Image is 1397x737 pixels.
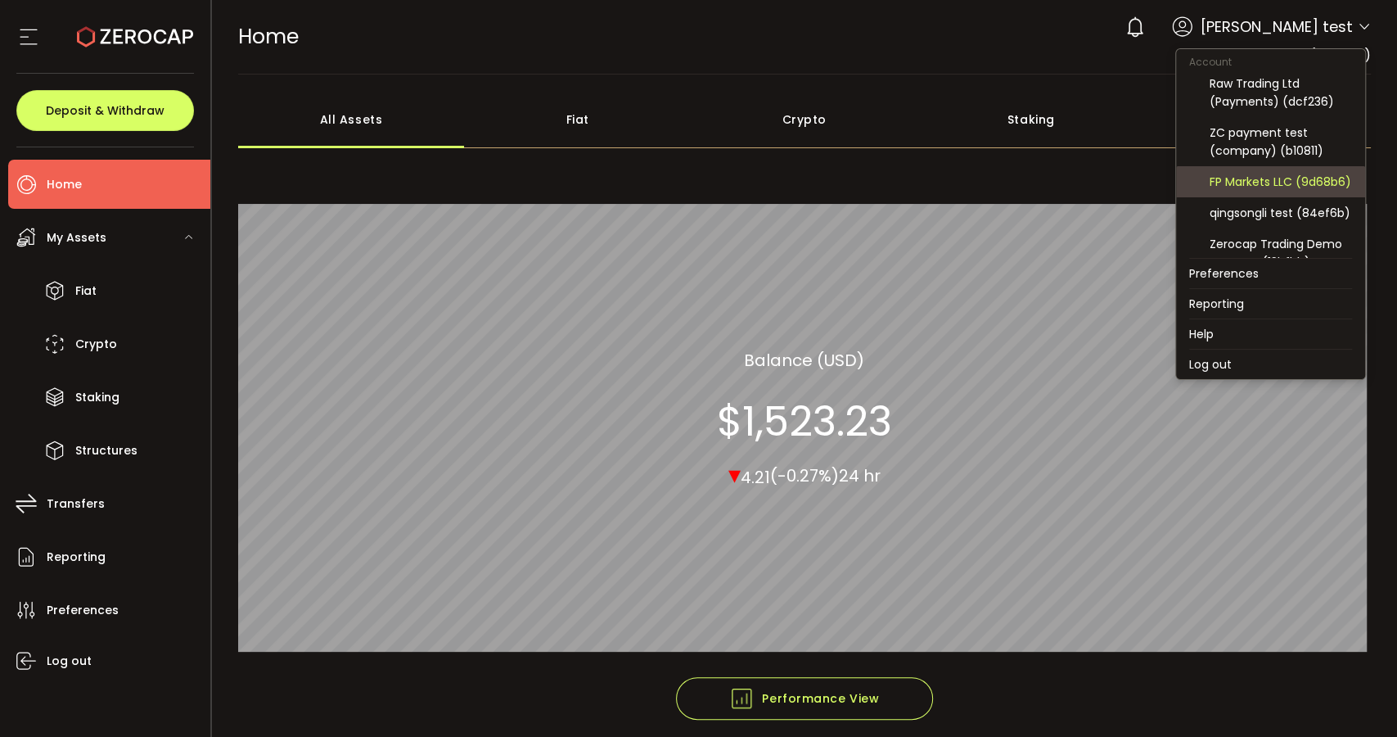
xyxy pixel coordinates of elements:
[75,439,137,463] span: Structures
[729,686,879,711] span: Performance View
[47,545,106,569] span: Reporting
[16,90,194,131] button: Deposit & Withdraw
[717,396,892,445] section: $1,523.23
[744,347,864,372] section: Balance (USD)
[770,464,839,487] span: (-0.27%)
[46,105,164,116] span: Deposit & Withdraw
[75,386,119,409] span: Staking
[1210,235,1352,271] div: Zerocap Trading Demo Account (13bfbb)
[47,173,82,197] span: Home
[1210,173,1352,191] div: FP Markets LLC (9d68b6)
[676,677,933,720] button: Performance View
[1176,350,1365,379] li: Log out
[728,456,741,491] span: ▾
[1210,204,1352,222] div: qingsongli test (84ef6b)
[1176,259,1365,288] li: Preferences
[47,226,106,250] span: My Assets
[1176,289,1365,319] li: Reporting
[47,649,92,673] span: Log out
[1176,319,1365,349] li: Help
[691,91,917,148] div: Crypto
[1210,75,1352,111] div: Raw Trading Ltd (Payments) (dcf236)
[1315,658,1397,737] iframe: Chat Widget
[1144,91,1371,148] div: Structured Products
[75,279,97,303] span: Fiat
[1213,46,1371,65] span: qingsongli test (462042)
[238,91,465,148] div: All Assets
[839,464,881,487] span: 24 hr
[1210,124,1352,160] div: ZC payment test (company) (b10811)
[741,465,770,488] span: 4.21
[238,22,299,51] span: Home
[47,599,119,622] span: Preferences
[1201,16,1353,38] span: [PERSON_NAME] test
[917,91,1144,148] div: Staking
[75,332,117,356] span: Crypto
[47,492,105,516] span: Transfers
[464,91,691,148] div: Fiat
[1176,55,1245,69] span: Account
